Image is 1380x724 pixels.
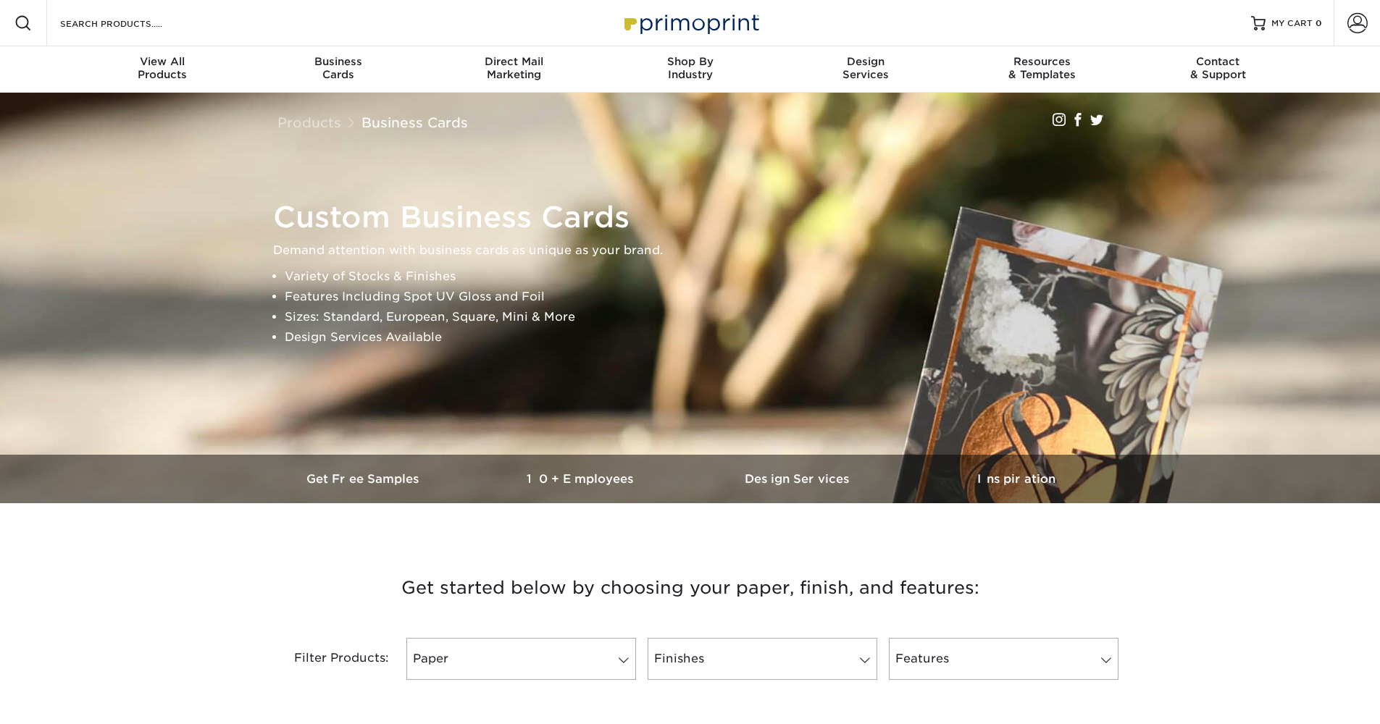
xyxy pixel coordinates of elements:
[778,46,954,93] a: DesignServices
[273,200,1121,235] h1: Custom Business Cards
[285,266,1121,287] li: Variety of Stocks & Finishes
[426,46,602,93] a: Direct MailMarketing
[256,472,473,486] h3: Get Free Samples
[267,555,1114,620] h3: Get started below by choosing your paper, finish, and features:
[256,638,401,680] div: Filter Products:
[908,455,1125,503] a: Inspiration
[954,55,1130,68] span: Resources
[954,46,1130,93] a: Resources& Templates
[648,638,877,680] a: Finishes
[250,55,426,81] div: Cards
[889,638,1118,680] a: Features
[285,327,1121,348] li: Design Services Available
[285,287,1121,307] li: Features Including Spot UV Gloss and Foil
[1130,55,1306,68] span: Contact
[778,55,954,81] div: Services
[473,472,690,486] h3: 10+ Employees
[250,55,426,68] span: Business
[277,114,341,130] a: Products
[426,55,602,81] div: Marketing
[426,55,602,68] span: Direct Mail
[602,55,778,68] span: Shop By
[954,55,1130,81] div: & Templates
[273,240,1121,261] p: Demand attention with business cards as unique as your brand.
[256,455,473,503] a: Get Free Samples
[602,46,778,93] a: Shop ByIndustry
[1271,17,1313,30] span: MY CART
[75,46,251,93] a: View AllProducts
[602,55,778,81] div: Industry
[690,472,908,486] h3: Design Services
[618,7,763,38] img: Primoprint
[75,55,251,81] div: Products
[59,14,200,32] input: SEARCH PRODUCTS.....
[1130,46,1306,93] a: Contact& Support
[1316,18,1322,28] span: 0
[285,307,1121,327] li: Sizes: Standard, European, Square, Mini & More
[778,55,954,68] span: Design
[1130,55,1306,81] div: & Support
[250,46,426,93] a: BusinessCards
[473,455,690,503] a: 10+ Employees
[690,455,908,503] a: Design Services
[908,472,1125,486] h3: Inspiration
[75,55,251,68] span: View All
[361,114,468,130] a: Business Cards
[406,638,636,680] a: Paper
